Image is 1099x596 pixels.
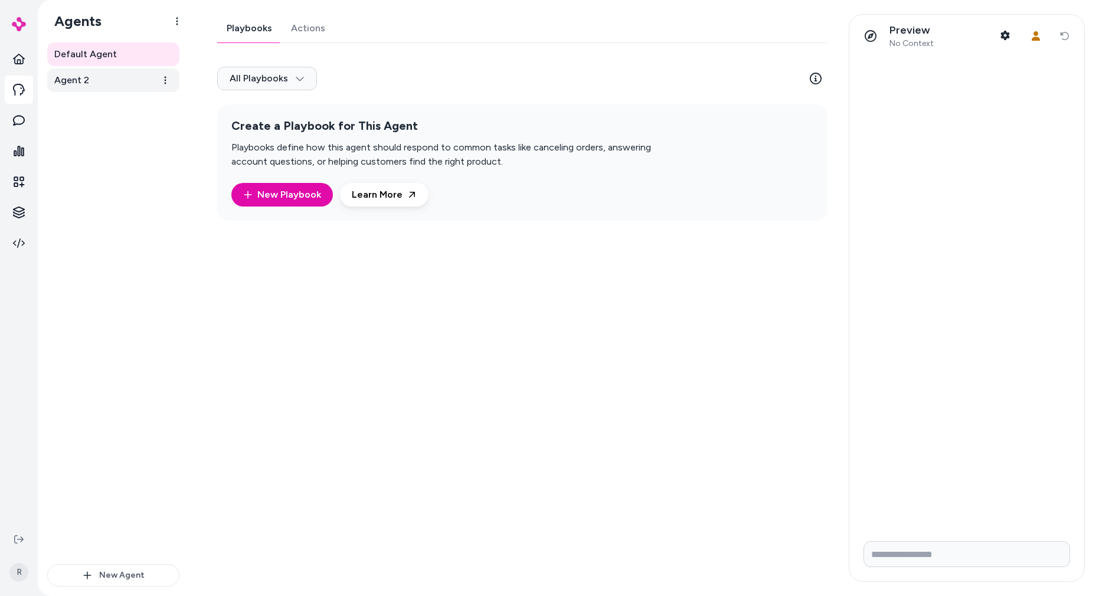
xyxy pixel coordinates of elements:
p: Preview [889,24,934,37]
a: Agent 2 [47,68,179,92]
span: Default Agent [54,47,117,61]
p: Playbooks define how this agent should respond to common tasks like canceling orders, answering a... [231,140,685,169]
span: R [9,563,28,582]
a: Default Agent [47,42,179,66]
span: Agent 2 [54,73,89,87]
span: All Playbooks [230,73,305,84]
button: All Playbooks [217,67,317,90]
img: alby Logo [12,17,26,31]
button: New Playbook [231,183,333,207]
h2: Create a Playbook for This Agent [231,119,685,133]
input: Write your prompt here [863,541,1070,567]
a: New Playbook [243,188,321,202]
h1: Agents [45,12,102,30]
button: New Agent [47,564,179,587]
a: Playbooks [217,14,282,42]
span: No Context [889,38,934,49]
a: Actions [282,14,335,42]
a: Learn More [340,183,429,207]
button: R [7,554,31,591]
